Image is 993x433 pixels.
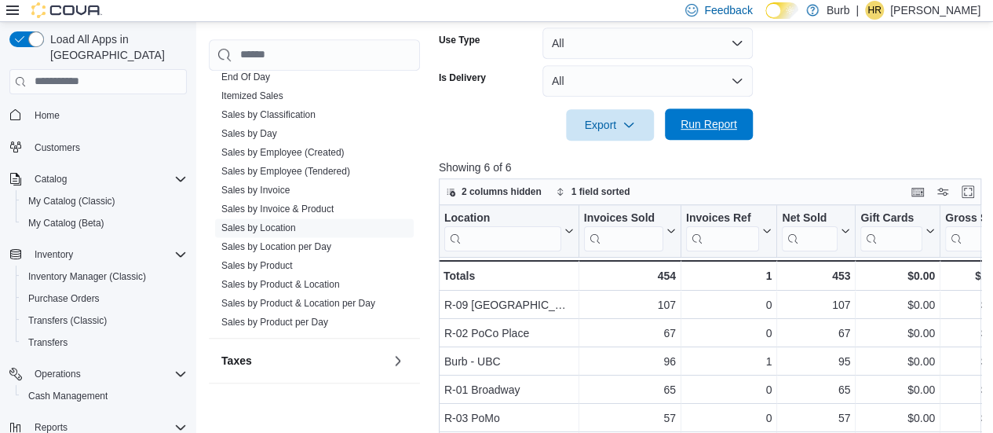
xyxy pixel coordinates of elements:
span: Inventory [28,245,187,264]
button: All [542,28,753,59]
button: Location [444,211,574,251]
span: Customers [35,141,80,154]
div: Burb - UBC [444,352,574,371]
div: R-09 [GEOGRAPHIC_DATA] [444,295,574,314]
div: 67 [782,324,850,343]
span: Inventory Manager (Classic) [22,267,187,286]
a: Sales by Product & Location per Day [221,298,375,309]
button: Home [3,104,193,127]
span: Catalog [28,170,187,189]
a: Sales by Location per Day [221,241,331,252]
button: Inventory [28,245,79,264]
button: Inventory Manager (Classic) [16,266,193,288]
span: Feedback [704,2,752,18]
button: 1 field sorted [549,182,637,201]
span: End Of Day [221,71,270,83]
span: HR [867,1,881,20]
div: 65 [584,380,676,399]
div: $0.00 [860,324,935,343]
a: Transfers [22,333,74,352]
div: R-02 PoCo Place [444,324,574,343]
div: 1 [686,352,772,371]
button: Transfers (Classic) [16,310,193,332]
button: Invoices Ref [686,211,772,251]
div: Harsha Ramasamy [865,1,884,20]
span: Transfers [28,336,68,349]
a: Itemized Sales [221,90,283,101]
span: Load All Apps in [GEOGRAPHIC_DATA] [44,31,187,63]
div: Gift Card Sales [860,211,922,251]
p: Burb [827,1,850,20]
a: End Of Day [221,72,270,83]
span: Dark Mode [765,19,766,20]
div: 107 [782,295,850,314]
button: Invoices Sold [584,211,676,251]
p: Showing 6 of 6 [439,160,987,175]
div: $0.00 [860,409,935,427]
span: Transfers (Classic) [22,311,187,330]
button: Taxes [221,353,385,369]
span: My Catalog (Beta) [22,214,187,233]
span: My Catalog (Beta) [28,217,104,229]
div: 453 [782,266,850,285]
a: Purchase Orders [22,289,106,308]
div: Gift Cards [860,211,922,226]
div: 65 [782,380,850,399]
button: Inventory [3,244,193,266]
span: Sales by Location per Day [221,240,331,253]
p: | [856,1,859,20]
span: Cash Management [28,390,108,402]
button: Customers [3,136,193,159]
span: Purchase Orders [22,289,187,308]
button: Display options [933,182,952,201]
span: Inventory Manager (Classic) [28,270,146,283]
span: Sales by Classification [221,108,316,121]
a: Sales by Employee (Tendered) [221,166,350,177]
h3: Taxes [221,353,252,369]
button: Purchase Orders [16,288,193,310]
span: Sales by Employee (Created) [221,146,345,159]
span: Catalog [35,173,67,185]
a: Sales by Product & Location [221,279,340,290]
div: Net Sold [782,211,838,226]
button: Net Sold [782,211,850,251]
button: Operations [28,365,87,383]
button: Export [566,109,654,141]
div: Invoices Ref [686,211,759,251]
span: Home [28,105,187,125]
span: Cash Management [22,387,187,405]
button: Operations [3,363,193,385]
div: 107 [584,295,676,314]
div: Invoices Ref [686,211,759,226]
span: Operations [28,365,187,383]
span: My Catalog (Classic) [28,195,115,207]
span: Sales by Employee (Tendered) [221,165,350,178]
a: Sales by Day [221,128,277,139]
button: 2 columns hidden [440,182,548,201]
span: Sales by Day [221,127,277,140]
span: Home [35,109,60,122]
a: Sales by Classification [221,109,316,120]
a: My Catalog (Beta) [22,214,111,233]
div: 96 [584,352,676,371]
div: Net Sold [782,211,838,251]
span: Sales by Product & Location [221,278,340,291]
span: Sales by Product & Location per Day [221,297,375,310]
button: Run Report [665,108,753,140]
div: 57 [782,409,850,427]
input: Dark Mode [765,2,798,19]
button: My Catalog (Classic) [16,190,193,212]
div: $0.00 [860,352,935,371]
div: Sales [209,68,420,338]
div: 67 [584,324,676,343]
label: Use Type [439,34,480,46]
a: Inventory Manager (Classic) [22,267,152,286]
button: Keyboard shortcuts [908,182,927,201]
div: 0 [686,380,772,399]
button: Enter fullscreen [958,182,977,201]
span: Transfers [22,333,187,352]
span: My Catalog (Classic) [22,192,187,211]
span: Sales by Product per Day [221,316,328,328]
span: Customers [28,138,187,157]
label: Is Delivery [439,72,486,84]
